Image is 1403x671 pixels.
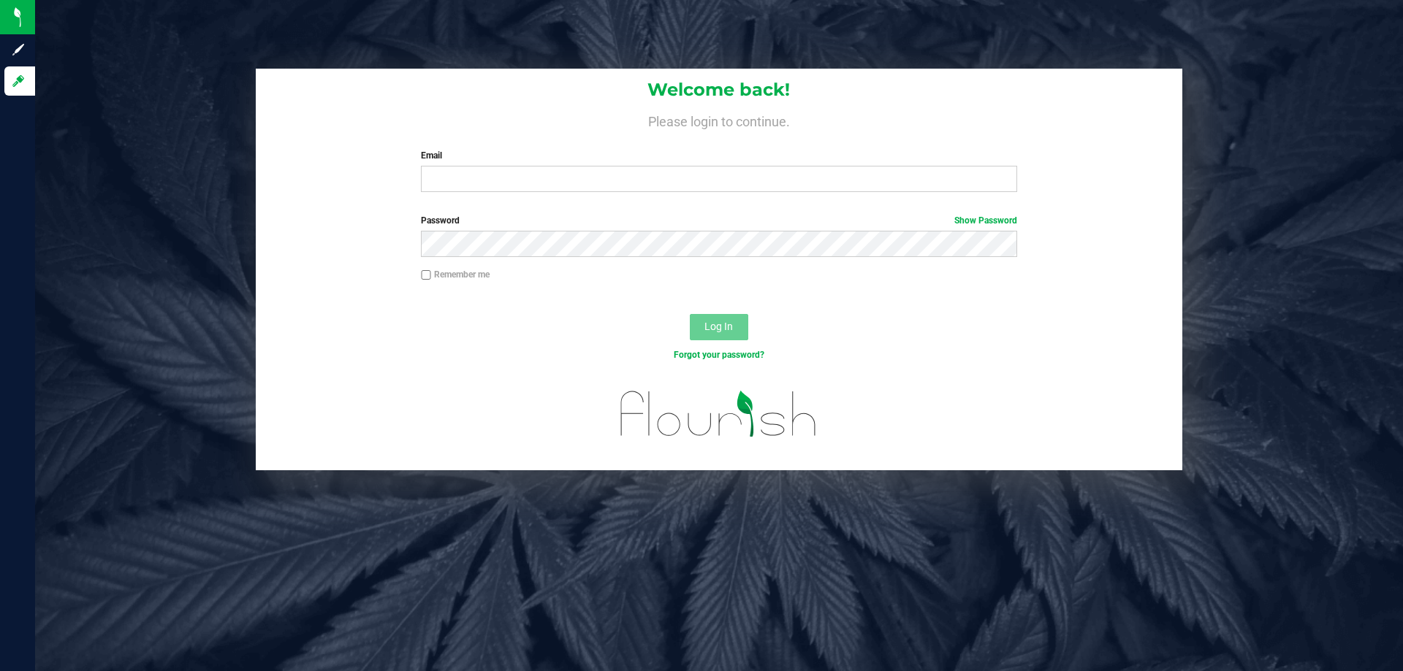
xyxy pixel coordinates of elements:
[421,215,460,226] span: Password
[11,42,26,57] inline-svg: Sign up
[690,314,748,340] button: Log In
[421,270,431,280] input: Remember me
[256,111,1182,129] h4: Please login to continue.
[954,215,1017,226] a: Show Password
[421,268,490,281] label: Remember me
[421,149,1016,162] label: Email
[11,74,26,88] inline-svg: Log in
[704,321,733,332] span: Log In
[603,377,834,451] img: flourish_logo.svg
[256,80,1182,99] h1: Welcome back!
[674,350,764,360] a: Forgot your password?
